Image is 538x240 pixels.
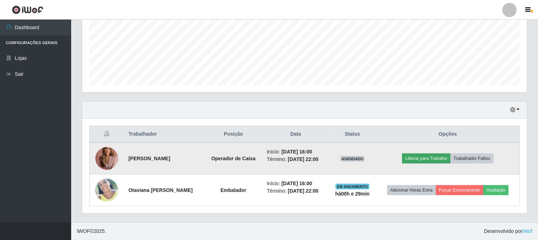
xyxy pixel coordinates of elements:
[204,126,263,143] th: Posição
[267,148,325,156] li: Início:
[211,156,256,161] strong: Operador de Caixa
[128,187,192,193] strong: Otaviana [PERSON_NAME]
[128,156,170,161] strong: [PERSON_NAME]
[483,185,508,195] button: Avaliação
[77,228,90,234] span: IWOF
[281,149,312,155] time: [DATE] 16:00
[124,126,204,143] th: Trabalhador
[267,180,325,187] li: Início:
[281,181,312,186] time: [DATE] 16:00
[95,174,118,206] img: 1741720341597.jpeg
[263,126,329,143] th: Data
[340,156,365,162] span: AGENDADO
[436,185,484,195] button: Forçar Encerramento
[336,184,369,189] span: EM ANDAMENTO
[288,188,318,194] time: [DATE] 22:00
[267,187,325,195] li: Término:
[12,5,43,14] img: CoreUI Logo
[402,153,450,163] button: Liberar para Trabalho
[329,126,376,143] th: Status
[450,153,494,163] button: Trabalhador Faltou
[267,156,325,163] li: Término:
[522,228,532,234] a: iWof
[376,126,520,143] th: Opções
[335,191,370,197] strong: há 00 h e 29 min
[387,185,436,195] button: Adicionar Horas Extra
[95,142,118,174] img: 1744730412045.jpeg
[77,228,106,235] span: © 2025 .
[288,156,318,162] time: [DATE] 22:00
[221,187,246,193] strong: Embalador
[484,228,532,235] span: Desenvolvido por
